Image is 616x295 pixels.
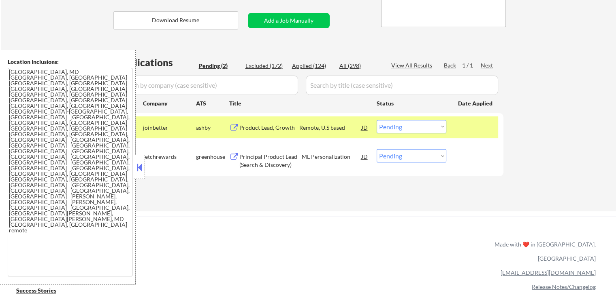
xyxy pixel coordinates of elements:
button: Add a Job Manually [248,13,330,28]
div: JD [361,120,369,135]
div: fetchrewards [143,153,196,161]
div: greenhouse [196,153,229,161]
div: Made with ❤️ in [GEOGRAPHIC_DATA], [GEOGRAPHIC_DATA] [491,237,596,265]
div: Applied (124) [292,62,333,70]
div: Status [377,96,446,110]
div: Company [143,99,196,107]
div: Date Applied [458,99,494,107]
div: Pending (2) [199,62,239,70]
a: [EMAIL_ADDRESS][DOMAIN_NAME] [501,269,596,276]
div: Excluded (172) [245,62,286,70]
a: Refer & earn free applications 👯‍♀️ [16,249,325,257]
div: Applications [116,58,196,67]
input: Search by company (case sensitive) [116,76,298,95]
div: JD [361,149,369,164]
div: joinbetter [143,124,196,132]
div: All (298) [339,62,380,70]
input: Search by title (case sensitive) [306,76,498,95]
div: ashby [196,124,229,132]
div: Back [444,61,457,70]
a: Release Notes/Changelog [532,283,596,290]
div: Next [481,61,494,70]
div: Location Inclusions: [8,58,132,66]
div: View All Results [391,61,435,70]
div: Product Lead, Growth - Remote, U.S based [239,124,362,132]
div: ATS [196,99,229,107]
div: Title [229,99,369,107]
div: Principal Product Lead - ML Personalization (Search & Discovery) [239,153,362,169]
div: 1 / 1 [462,61,481,70]
u: Success Stories [16,287,56,294]
button: Download Resume [113,11,238,29]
